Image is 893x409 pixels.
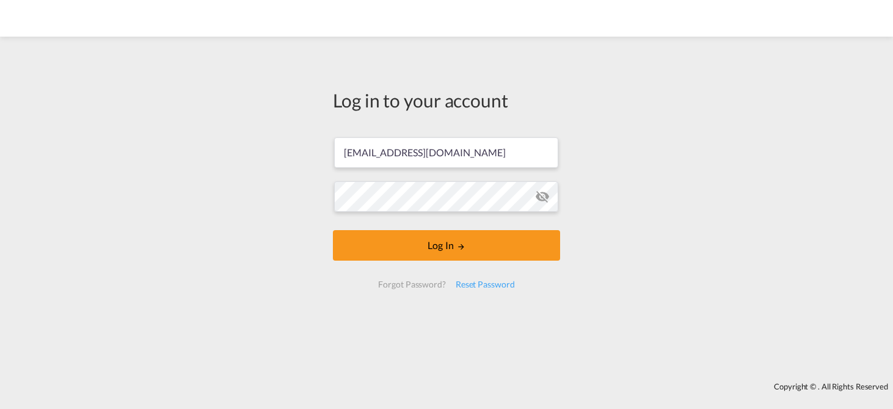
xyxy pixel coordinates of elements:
div: Reset Password [451,273,520,295]
div: Forgot Password? [373,273,450,295]
input: Enter email/phone number [334,137,558,168]
div: Log in to your account [333,87,560,113]
md-icon: icon-eye-off [535,189,550,204]
button: LOGIN [333,230,560,261]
